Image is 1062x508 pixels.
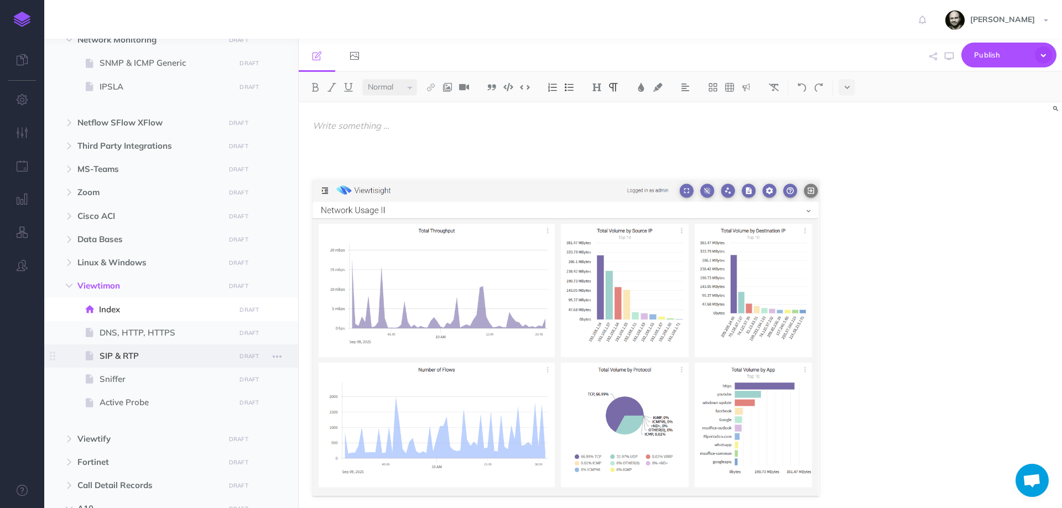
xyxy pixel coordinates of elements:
[229,436,248,443] small: DRAFT
[225,433,252,446] button: DRAFT
[229,119,248,127] small: DRAFT
[77,432,218,446] span: Viewtify
[564,83,574,92] img: Unordered list button
[240,399,259,406] small: DRAFT
[797,83,807,92] img: Undo
[77,186,218,199] span: Zoom
[77,479,218,492] span: Call Detail Records
[240,83,259,91] small: DRAFT
[77,455,218,469] span: Fortinet
[965,14,1040,24] span: [PERSON_NAME]
[725,83,735,92] img: Create table button
[310,83,320,92] img: Bold button
[945,11,965,30] img: fYsxTL7xyiRwVNfLOwtv2ERfMyxBnxhkboQPdXU4.jpeg
[236,57,263,70] button: DRAFT
[236,303,263,316] button: DRAFT
[225,280,252,292] button: DRAFT
[229,459,248,466] small: DRAFT
[77,233,218,246] span: Data Bases
[225,233,252,246] button: DRAFT
[769,83,779,92] img: Clear styles button
[229,143,248,150] small: DRAFT
[225,163,252,176] button: DRAFT
[77,33,218,46] span: Network Monitoring
[426,83,436,92] img: Link button
[236,327,263,339] button: DRAFT
[236,396,263,409] button: DRAFT
[236,81,263,93] button: DRAFT
[100,80,232,93] span: IPSLA
[814,83,824,92] img: Redo
[100,373,232,386] span: Sniffer
[592,83,602,92] img: Headings dropdown button
[442,83,452,92] img: Add image button
[503,83,513,91] img: Code block button
[225,256,252,269] button: DRAFT
[229,236,248,243] small: DRAFT
[459,83,469,92] img: Add video button
[77,256,218,269] span: Linux & Windows
[548,83,558,92] img: Ordered list button
[229,482,248,489] small: DRAFT
[313,180,819,496] img: SlG3DbuhRn8dG7lrlxTO.png
[520,83,530,91] img: Inline code button
[77,163,218,176] span: MS-Teams
[229,166,248,173] small: DRAFT
[77,210,218,223] span: Cisco ACI
[236,373,263,386] button: DRAFT
[680,83,690,92] img: Alignment dropdown menu button
[741,83,751,92] img: Callout dropdown menu button
[343,83,353,92] img: Underline button
[100,396,232,409] span: Active Probe
[240,329,259,337] small: DRAFT
[100,326,232,339] span: DNS, HTTP, HTTPS
[487,83,497,92] img: Blockquote button
[608,83,618,92] img: Paragraph button
[229,36,248,44] small: DRAFT
[636,83,646,92] img: Text color button
[236,350,263,363] button: DRAFT
[100,349,232,363] span: SIP & RTP
[77,116,218,129] span: Netflow SFlow XFlow
[240,353,259,360] small: DRAFT
[974,46,1029,64] span: Publish
[14,12,30,27] img: logo-mark.svg
[225,34,252,46] button: DRAFT
[229,213,248,220] small: DRAFT
[240,376,259,383] small: DRAFT
[961,43,1056,67] button: Publish
[225,456,252,469] button: DRAFT
[100,56,232,70] span: SNMP & ICMP Generic
[77,139,218,153] span: Third Party Integrations
[240,60,259,67] small: DRAFT
[225,140,252,153] button: DRAFT
[327,83,337,92] img: Italic button
[653,83,663,92] img: Text background color button
[229,259,248,266] small: DRAFT
[229,189,248,196] small: DRAFT
[229,282,248,290] small: DRAFT
[225,210,252,223] button: DRAFT
[240,306,259,313] small: DRAFT
[225,479,252,492] button: DRAFT
[225,186,252,199] button: DRAFT
[1016,464,1049,497] div: Chat abierto
[225,117,252,129] button: DRAFT
[99,303,232,316] span: Index
[77,279,218,292] span: Viewtimon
